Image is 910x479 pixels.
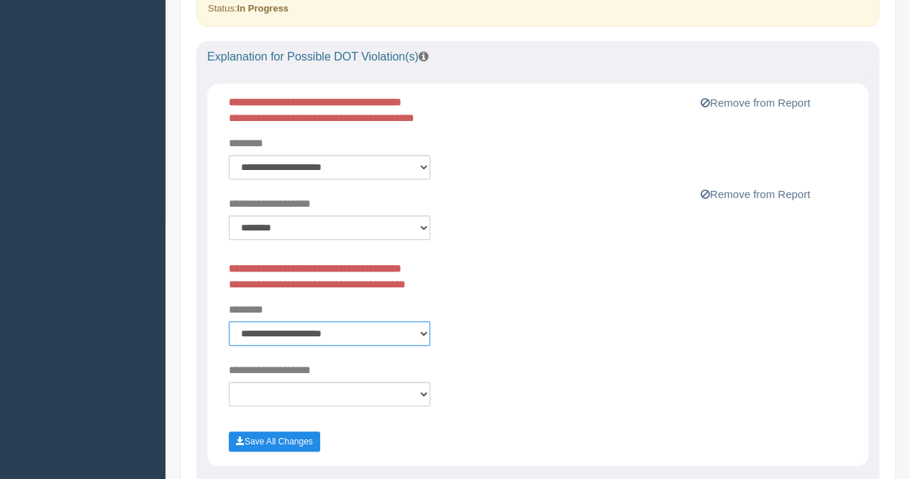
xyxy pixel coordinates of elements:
button: Remove from Report [696,94,814,112]
strong: In Progress [237,3,288,14]
div: Explanation for Possible DOT Violation(s) [196,41,879,73]
button: Save [229,431,320,452]
button: Remove from Report [696,186,814,203]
